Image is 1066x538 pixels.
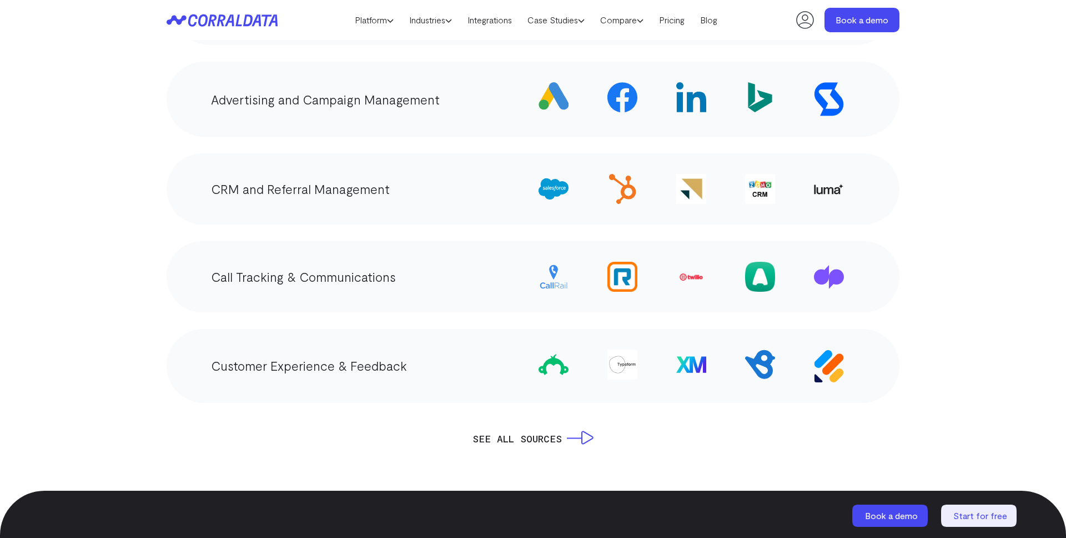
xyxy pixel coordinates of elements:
[852,505,930,527] a: Book a demo
[692,12,725,28] a: Blog
[824,8,899,32] a: Book a demo
[460,12,520,28] a: Integrations
[347,12,401,28] a: Platform
[953,510,1007,521] span: Start for free
[211,89,440,109] p: Advertising and Campaign Management
[592,12,651,28] a: Compare
[941,505,1019,527] a: Start for free
[211,356,407,376] p: Customer Experience & Feedback
[401,12,460,28] a: Industries
[472,431,594,446] a: SEE ALL SOURCES
[211,267,396,287] p: Call Tracking & Communications
[211,179,390,199] p: CRM and Referral Management
[865,510,918,521] span: Book a demo
[520,12,592,28] a: Case Studies
[651,12,692,28] a: Pricing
